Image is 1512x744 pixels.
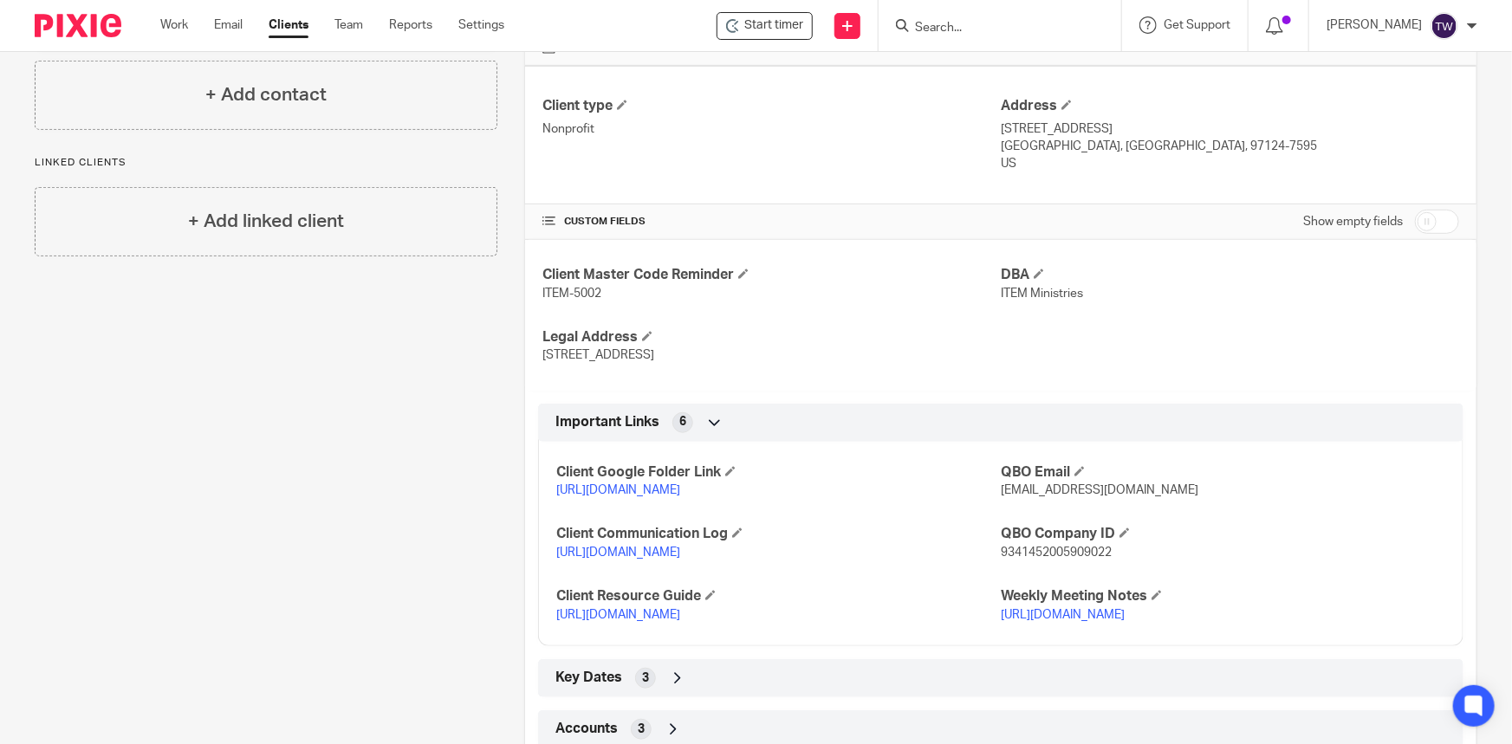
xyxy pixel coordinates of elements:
[160,16,188,34] a: Work
[214,16,243,34] a: Email
[542,97,1001,115] h4: Client type
[556,587,1001,605] h4: Client Resource Guide
[1001,120,1459,138] p: [STREET_ADDRESS]
[35,156,497,170] p: Linked clients
[556,525,1001,543] h4: Client Communication Log
[555,413,659,431] span: Important Links
[1001,525,1445,543] h4: QBO Company ID
[1001,288,1083,300] span: ITEM Ministries
[1431,12,1458,40] img: svg%3E
[1327,16,1422,34] p: [PERSON_NAME]
[542,266,1001,284] h4: Client Master Code Reminder
[35,14,121,37] img: Pixie
[1303,213,1403,230] label: Show empty fields
[1001,463,1445,482] h4: QBO Email
[679,413,686,430] span: 6
[542,215,1001,229] h4: CUSTOM FIELDS
[638,721,645,738] span: 3
[1164,19,1230,31] span: Get Support
[542,288,601,300] span: ITEM-5002
[389,16,432,34] a: Reports
[1001,587,1445,605] h4: Weekly Meeting Notes
[1001,266,1459,284] h4: DBA
[188,208,344,235] h4: + Add linked client
[1001,484,1198,496] span: [EMAIL_ADDRESS][DOMAIN_NAME]
[1001,547,1112,559] span: 9341452005909022
[555,669,622,687] span: Key Dates
[1001,97,1459,115] h4: Address
[458,16,504,34] a: Settings
[269,16,308,34] a: Clients
[542,120,1001,138] p: Nonprofit
[556,609,680,621] a: [URL][DOMAIN_NAME]
[205,81,327,108] h4: + Add contact
[556,463,1001,482] h4: Client Google Folder Link
[542,349,654,361] span: [STREET_ADDRESS]
[744,16,803,35] span: Start timer
[542,328,1001,346] h4: Legal Address
[555,720,618,738] span: Accounts
[717,12,813,40] div: ITEM Ministries
[913,21,1069,36] input: Search
[1001,138,1459,155] p: [GEOGRAPHIC_DATA], [GEOGRAPHIC_DATA], 97124-7595
[556,547,680,559] a: [URL][DOMAIN_NAME]
[1001,609,1125,621] a: [URL][DOMAIN_NAME]
[1001,155,1459,172] p: US
[642,670,649,687] span: 3
[334,16,363,34] a: Team
[556,484,680,496] a: [URL][DOMAIN_NAME]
